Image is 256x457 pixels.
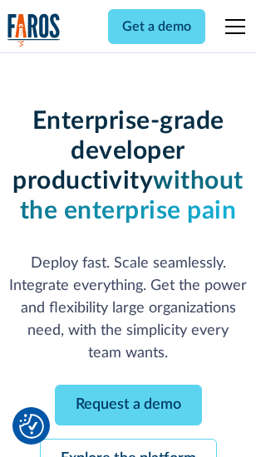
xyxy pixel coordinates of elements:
[19,414,44,439] button: Cookie Settings
[7,13,61,47] a: home
[12,109,224,194] strong: Enterprise-grade developer productivity
[19,414,44,439] img: Revisit consent button
[55,385,202,425] a: Request a demo
[108,9,205,44] a: Get a demo
[7,253,249,365] p: Deploy fast. Scale seamlessly. Integrate everything. Get the power and flexibility large organiza...
[7,13,61,47] img: Logo of the analytics and reporting company Faros.
[215,7,249,47] div: menu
